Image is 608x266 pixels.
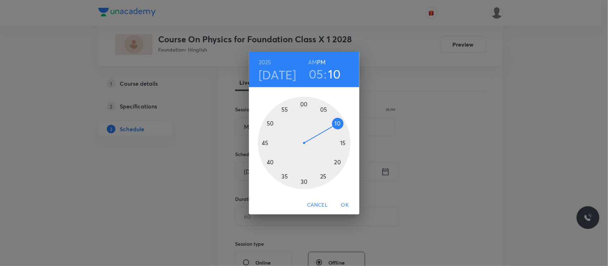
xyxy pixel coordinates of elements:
[259,57,271,67] button: 2025
[317,57,326,67] button: PM
[259,67,296,82] button: [DATE]
[309,66,323,81] button: 05
[334,198,357,212] button: OK
[307,201,328,209] span: Cancel
[308,57,317,67] button: AM
[328,66,341,81] button: 10
[324,66,327,81] h3: :
[337,201,354,209] span: OK
[304,198,331,212] button: Cancel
